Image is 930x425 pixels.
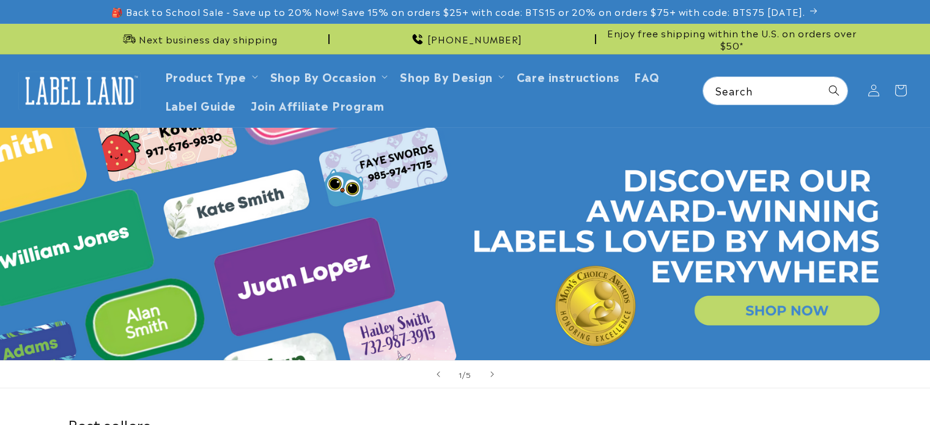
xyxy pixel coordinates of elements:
summary: Shop By Occasion [263,62,393,91]
a: Join Affiliate Program [243,91,391,119]
span: Shop By Occasion [270,69,377,83]
div: Announcement [601,24,863,54]
a: Care instructions [509,62,627,91]
button: Next slide [479,361,506,388]
a: FAQ [627,62,667,91]
a: Product Type [165,68,246,84]
div: Announcement [334,24,596,54]
span: Enjoy free shipping within the U.S. on orders over $50* [601,27,863,51]
span: Label Guide [165,98,237,112]
summary: Shop By Design [393,62,509,91]
button: Previous slide [425,361,452,388]
span: / [462,368,466,380]
img: Label Land [18,72,141,109]
span: 🎒 Back to School Sale - Save up to 20% Now! Save 15% on orders $25+ with code: BTS15 or 20% on or... [111,6,805,18]
iframe: Gorgias Floating Chat [673,368,918,413]
button: Search [821,77,847,104]
a: Shop By Design [400,68,492,84]
span: 5 [466,368,471,380]
a: Label Guide [158,91,244,119]
span: Join Affiliate Program [251,98,384,112]
span: Next business day shipping [139,33,278,45]
span: Care instructions [517,69,619,83]
summary: Product Type [158,62,263,91]
span: [PHONE_NUMBER] [427,33,522,45]
span: 1 [459,368,462,380]
a: Label Land [14,67,146,114]
span: FAQ [634,69,660,83]
div: Announcement [68,24,330,54]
